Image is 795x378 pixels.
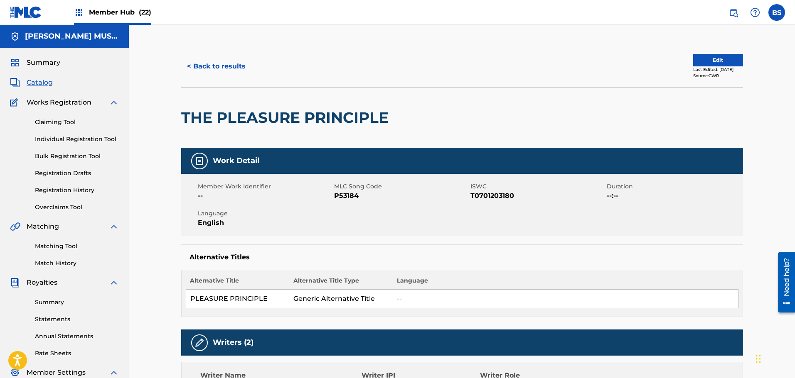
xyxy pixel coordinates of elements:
[35,169,119,178] a: Registration Drafts
[194,156,204,166] img: Work Detail
[10,78,20,88] img: Catalog
[35,298,119,307] a: Summary
[35,332,119,341] a: Annual Statements
[27,368,86,378] span: Member Settings
[190,253,735,261] h5: Alternative Titles
[139,8,151,16] span: (22)
[198,218,332,228] span: English
[10,222,20,232] img: Matching
[753,338,795,378] iframe: Chat Widget
[729,7,738,17] img: search
[35,203,119,212] a: Overclaims Tool
[109,222,119,232] img: expand
[756,346,761,371] div: Drag
[393,290,738,308] td: --
[10,278,20,288] img: Royalties
[10,6,42,18] img: MLC Logo
[186,290,289,308] td: PLEASURE PRINCIPLE
[289,290,393,308] td: Generic Alternative Title
[109,278,119,288] img: expand
[772,249,795,315] iframe: Resource Center
[35,135,119,144] a: Individual Registration Tool
[35,315,119,324] a: Statements
[213,338,254,347] h5: Writers (2)
[35,152,119,161] a: Bulk Registration Tool
[181,56,251,77] button: < Back to results
[393,276,738,290] th: Language
[725,4,742,21] a: Public Search
[109,98,119,107] img: expand
[334,182,468,191] span: MLC Song Code
[289,276,393,290] th: Alternative Title Type
[10,98,21,107] img: Works Registration
[198,209,332,218] span: Language
[109,368,119,378] img: expand
[25,32,119,41] h5: MONTE MOIR MUSIC
[27,278,57,288] span: Royalties
[470,191,605,201] span: T0701203180
[27,78,53,88] span: Catalog
[693,54,743,66] button: Edit
[607,182,741,191] span: Duration
[186,276,289,290] th: Alternative Title
[747,4,763,21] div: Help
[768,4,785,21] div: User Menu
[27,58,60,68] span: Summary
[27,222,59,232] span: Matching
[10,78,53,88] a: CatalogCatalog
[35,349,119,358] a: Rate Sheets
[35,118,119,127] a: Claiming Tool
[334,191,468,201] span: P53184
[10,58,60,68] a: SummarySummary
[194,338,204,348] img: Writers
[693,73,743,79] div: Source: CWR
[693,66,743,73] div: Last Edited: [DATE]
[198,191,332,201] span: --
[181,108,393,127] h2: THE PLEASURE PRINCIPLE
[10,58,20,68] img: Summary
[35,259,119,268] a: Match History
[470,182,605,191] span: ISWC
[35,242,119,251] a: Matching Tool
[10,368,20,378] img: Member Settings
[89,7,151,17] span: Member Hub
[35,186,119,195] a: Registration History
[27,98,91,107] span: Works Registration
[10,32,20,41] img: Accounts
[750,7,760,17] img: help
[74,7,84,17] img: Top Rightsholders
[607,191,741,201] span: --:--
[198,182,332,191] span: Member Work Identifier
[213,156,259,166] h5: Work Detail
